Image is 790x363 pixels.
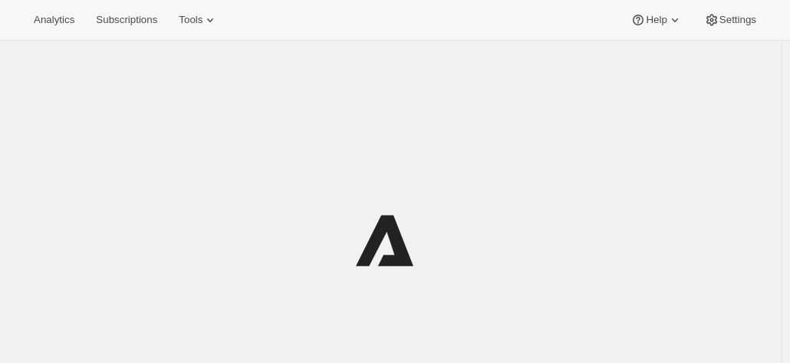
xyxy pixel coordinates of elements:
span: Tools [179,14,202,26]
span: Analytics [34,14,74,26]
span: Help [646,14,667,26]
button: Help [621,9,691,31]
button: Subscriptions [87,9,166,31]
button: Settings [695,9,765,31]
button: Tools [170,9,227,31]
span: Settings [719,14,756,26]
span: Subscriptions [96,14,157,26]
button: Analytics [25,9,84,31]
